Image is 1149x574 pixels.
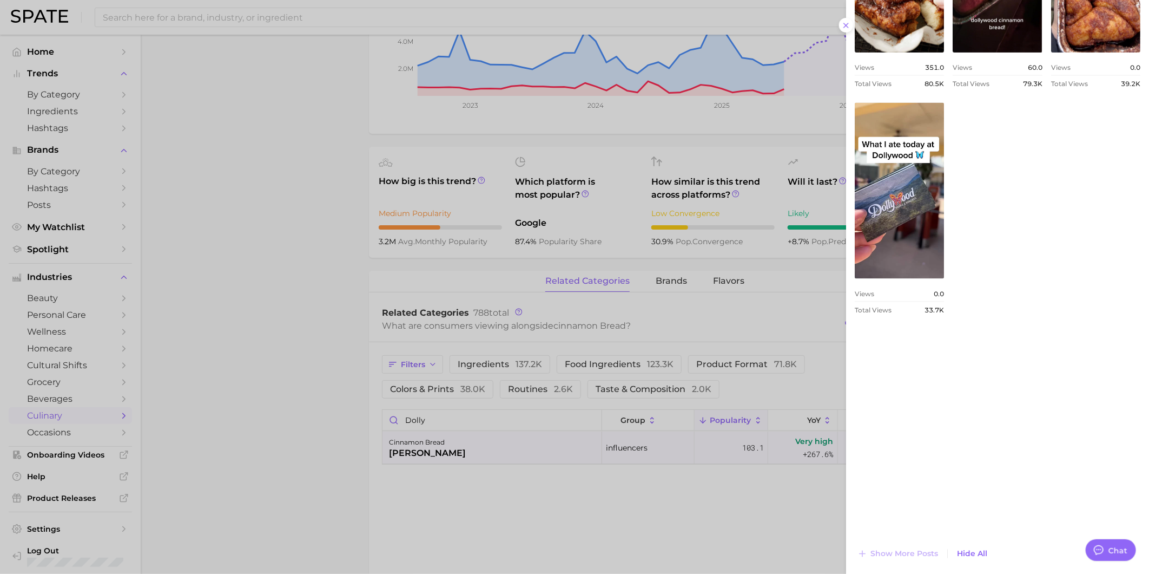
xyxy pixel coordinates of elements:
[953,63,972,71] span: Views
[855,80,892,88] span: Total Views
[925,80,944,88] span: 80.5k
[855,63,874,71] span: Views
[934,290,944,298] span: 0.0
[1028,63,1042,71] span: 60.0
[855,306,892,314] span: Total Views
[953,80,989,88] span: Total Views
[954,547,990,562] button: Hide All
[855,290,874,298] span: Views
[870,550,938,559] span: Show more posts
[925,306,944,314] span: 33.7k
[957,550,987,559] span: Hide All
[925,63,944,71] span: 351.0
[1130,63,1140,71] span: 0.0
[1051,80,1088,88] span: Total Views
[1051,63,1071,71] span: Views
[1023,80,1042,88] span: 79.3k
[855,546,941,562] button: Show more posts
[1121,80,1140,88] span: 39.2k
